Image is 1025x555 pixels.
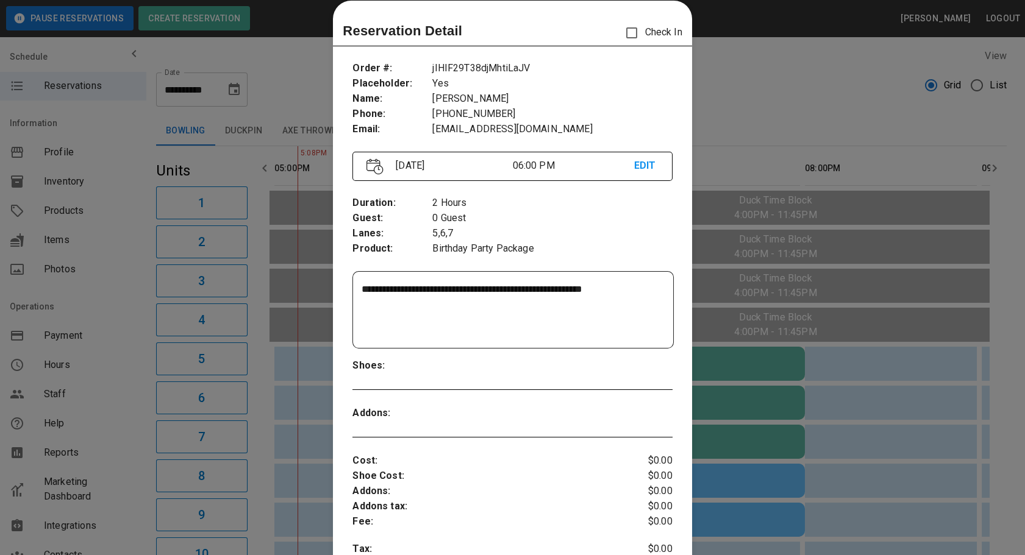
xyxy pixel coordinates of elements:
p: [PERSON_NAME] [432,91,672,107]
p: $0.00 [619,514,672,529]
p: Email : [352,122,432,137]
p: Check In [619,20,682,46]
p: $0.00 [619,453,672,468]
p: Order # : [352,61,432,76]
p: Yes [432,76,672,91]
p: $0.00 [619,499,672,514]
p: Fee : [352,514,619,529]
p: EDIT [634,158,659,174]
p: Duration : [352,196,432,211]
p: Shoe Cost : [352,468,619,484]
p: 0 Guest [432,211,672,226]
p: 06:00 PM [512,158,634,173]
p: Guest : [352,211,432,226]
p: Addons : [352,406,432,421]
p: Shoes : [352,358,432,373]
img: Vector [366,158,384,175]
p: $0.00 [619,468,672,484]
p: [DATE] [391,158,512,173]
p: Cost : [352,453,619,468]
p: 2 Hours [432,196,672,211]
p: [EMAIL_ADDRESS][DOMAIN_NAME] [432,122,672,137]
p: Placeholder : [352,76,432,91]
p: Lanes : [352,226,432,241]
p: jIHIF29T38djMhtiLaJV [432,61,672,76]
p: Birthday Party Package [432,241,672,256]
p: Phone : [352,107,432,122]
p: Product : [352,241,432,256]
p: Addons tax : [352,499,619,514]
p: Name : [352,91,432,107]
p: Addons : [352,484,619,499]
p: $0.00 [619,484,672,499]
p: 5,6,7 [432,226,672,241]
p: Reservation Detail [343,21,462,41]
p: [PHONE_NUMBER] [432,107,672,122]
